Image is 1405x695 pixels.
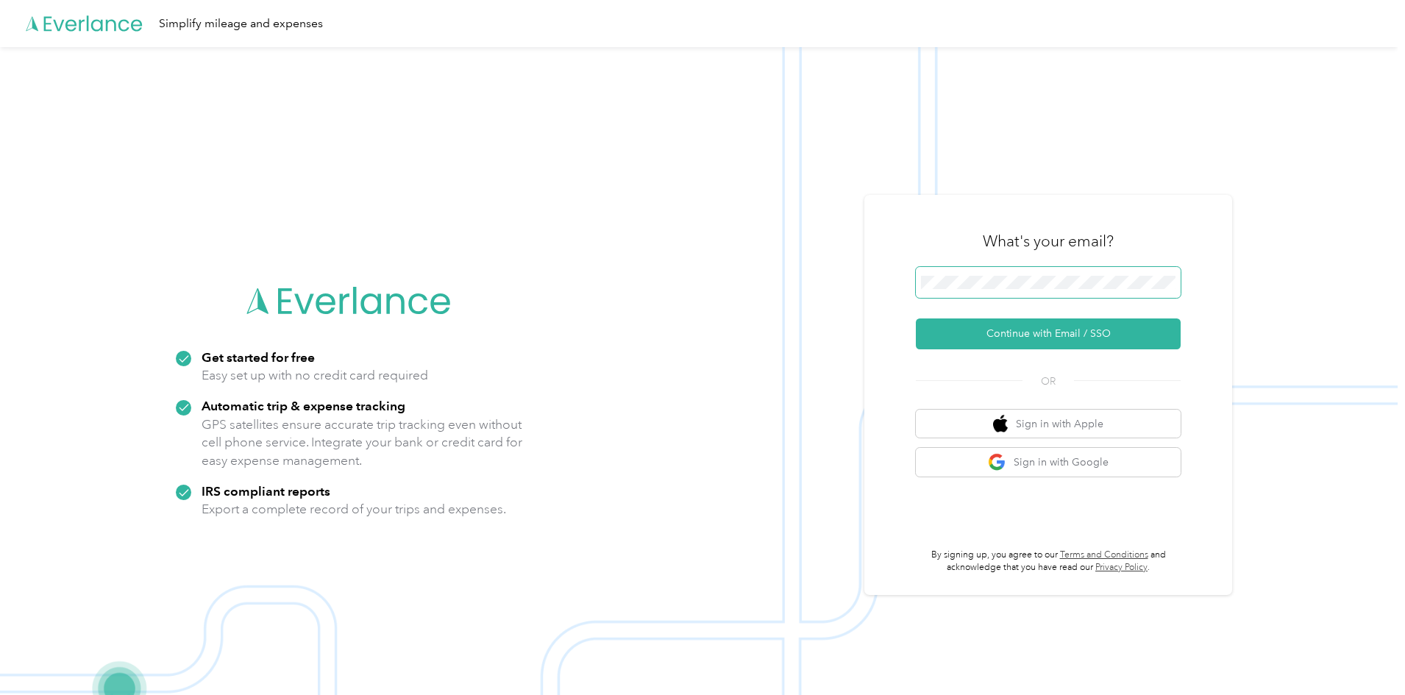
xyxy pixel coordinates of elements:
[988,453,1006,471] img: google logo
[1022,374,1074,389] span: OR
[983,231,1114,252] h3: What's your email?
[202,366,428,385] p: Easy set up with no credit card required
[916,410,1181,438] button: apple logoSign in with Apple
[916,448,1181,477] button: google logoSign in with Google
[202,416,523,470] p: GPS satellites ensure accurate trip tracking even without cell phone service. Integrate your bank...
[202,349,315,365] strong: Get started for free
[1095,562,1148,573] a: Privacy Policy
[993,415,1008,433] img: apple logo
[202,500,506,518] p: Export a complete record of your trips and expenses.
[159,15,323,33] div: Simplify mileage and expenses
[916,549,1181,574] p: By signing up, you agree to our and acknowledge that you have read our .
[1060,549,1148,560] a: Terms and Conditions
[202,483,330,499] strong: IRS compliant reports
[916,318,1181,349] button: Continue with Email / SSO
[202,398,405,413] strong: Automatic trip & expense tracking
